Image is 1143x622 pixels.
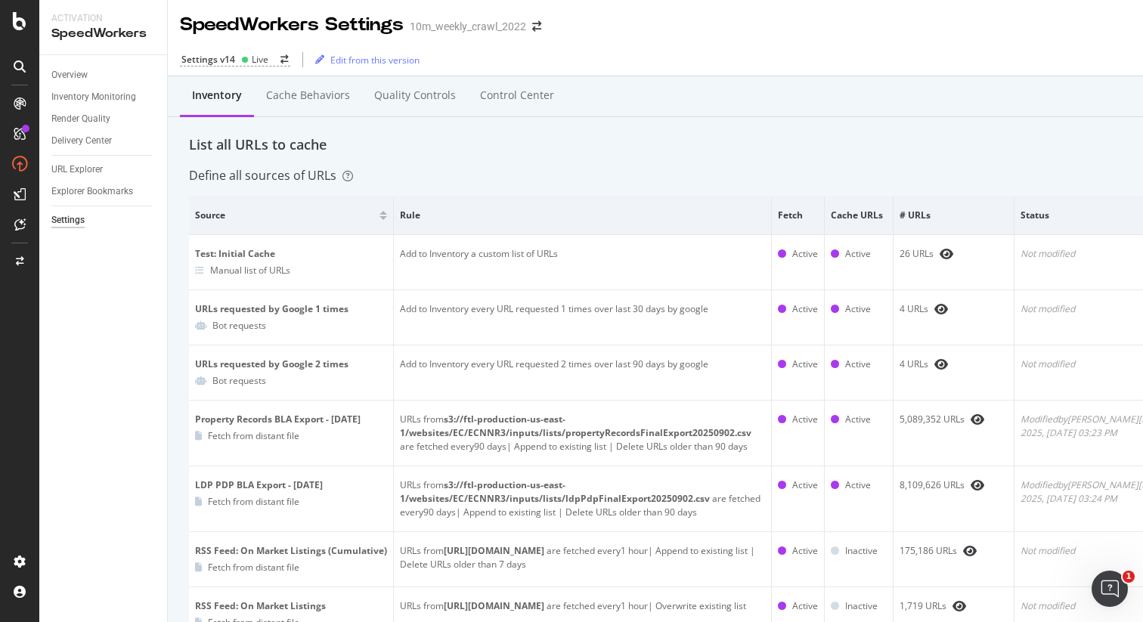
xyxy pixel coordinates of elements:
div: Active [792,357,818,371]
div: 5,089,352 URLs [900,413,1008,426]
div: Active [845,357,871,371]
b: s3://ftl-production-us-east-1/websites/EC/ECNNR3/inputs/lists/ldpPdpFinalExport20250902.csv [400,478,710,505]
div: eye [971,479,984,491]
div: arrow-right-arrow-left [532,21,541,32]
div: Domain Overview [60,89,135,99]
div: 4 URLs [900,302,1008,316]
div: URL Explorer [51,162,103,178]
div: Delivery Center [51,133,112,149]
div: Define all sources of URLs [189,167,353,184]
div: Render Quality [51,111,110,127]
div: eye [971,413,984,425]
span: 1 [1123,571,1135,583]
img: tab_keywords_by_traffic_grey.svg [153,88,165,100]
div: RSS Feed: On Market Listings (Cumulative) [195,544,387,558]
span: # URLs [900,209,1004,222]
div: LDP PDP BLA Export - [DATE] [195,478,387,492]
div: Active [845,302,871,316]
div: Live [252,53,268,66]
div: Inventory Monitoring [51,89,136,105]
a: Inventory Monitoring [51,89,156,105]
div: SpeedWorkers [51,25,155,42]
div: eye [940,248,953,260]
td: Add to Inventory every URL requested 1 times over last 30 days by google [394,290,772,345]
b: s3://ftl-production-us-east-1/websites/EC/ECNNR3/inputs/lists/propertyRecordsFinalExport20250902.csv [400,413,751,439]
div: Active [845,413,871,426]
a: Render Quality [51,111,156,127]
div: Explorer Bookmarks [51,184,133,200]
div: 10m_weekly_crawl_2022 [410,19,526,34]
div: Fetch from distant file [208,495,299,508]
td: Add to Inventory every URL requested 2 times over last 90 days by google [394,345,772,401]
div: Settings [51,212,85,228]
div: 8,109,626 URLs [900,478,1008,492]
div: Inactive [845,599,878,613]
div: Active [792,544,818,558]
div: Active [792,413,818,426]
img: logo_orange.svg [24,24,36,36]
b: [URL][DOMAIN_NAME] [444,599,544,612]
div: URLs requested by Google 2 times [195,357,387,371]
img: tab_domain_overview_orange.svg [44,88,56,100]
div: URLs from are fetched every 90 days | Append to existing list | Delete URLs older than 90 days [400,478,765,519]
iframe: Intercom live chat [1092,571,1128,607]
div: eye [952,600,966,612]
div: Bot requests [212,374,266,387]
div: RSS Feed: On Market Listings [195,599,387,613]
span: Cache URLs [831,209,883,222]
div: Active [792,478,818,492]
div: 4 URLs [900,357,1008,371]
div: SpeedWorkers Settings [180,12,404,38]
td: Add to Inventory a custom list of URLs [394,235,772,290]
div: v 4.0.25 [42,24,74,36]
div: Manual list of URLs [210,264,290,277]
a: Settings [51,212,156,228]
div: Active [792,247,818,261]
div: Test: Initial Cache [195,247,387,261]
b: [URL][DOMAIN_NAME] [444,544,544,557]
div: Settings v14 [181,53,235,66]
img: website_grey.svg [24,39,36,51]
div: Overview [51,67,88,83]
div: eye [934,358,948,370]
div: Activation [51,12,155,25]
div: Inactive [845,544,878,558]
button: Edit from this version [309,48,420,72]
div: Active [845,478,871,492]
span: Rule [400,209,761,222]
span: Fetch [778,209,814,222]
div: URLs from are fetched every 90 days | Append to existing list | Delete URLs older than 90 days [400,413,765,453]
div: Domain: [DOMAIN_NAME] [39,39,166,51]
a: URL Explorer [51,162,156,178]
div: 1,719 URLs [900,599,1008,613]
div: arrow-right-arrow-left [280,55,289,64]
div: Active [792,599,818,613]
a: Delivery Center [51,133,156,149]
div: Active [845,247,871,261]
a: Explorer Bookmarks [51,184,156,200]
div: Cache behaviors [266,88,350,103]
div: Control Center [480,88,554,103]
div: eye [963,545,977,557]
div: eye [934,303,948,315]
div: 26 URLs [900,247,1008,261]
div: Property Records BLA Export - [DATE] [195,413,387,426]
div: Keywords by Traffic [169,89,249,99]
div: 175,186 URLs [900,544,1008,558]
div: URLs requested by Google 1 times [195,302,387,316]
div: URLs from are fetched every 1 hour | Overwrite existing list [400,599,765,613]
div: Fetch from distant file [208,561,299,574]
div: Active [792,302,818,316]
div: Inventory [192,88,242,103]
div: Fetch from distant file [208,429,299,442]
div: URLs from are fetched every 1 hour | Append to existing list | Delete URLs older than 7 days [400,544,765,571]
a: Overview [51,67,156,83]
div: Quality Controls [374,88,456,103]
div: Edit from this version [330,54,420,67]
span: Source [195,209,376,222]
div: Bot requests [212,319,266,332]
